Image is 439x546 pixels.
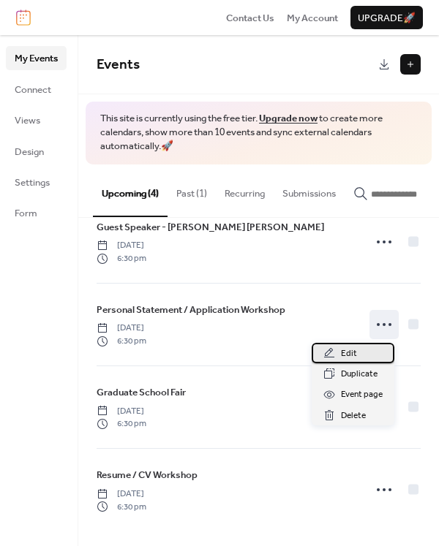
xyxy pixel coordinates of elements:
[226,10,274,25] a: Contact Us
[97,239,146,252] span: [DATE]
[15,206,37,221] span: Form
[100,112,417,153] span: This site is currently using the free tier. to create more calendars, show more than 10 events an...
[6,140,67,163] a: Design
[97,302,285,318] a: Personal Statement / Application Workshop
[287,11,338,26] span: My Account
[97,405,146,418] span: [DATE]
[216,164,274,216] button: Recurring
[6,201,67,224] a: Form
[287,10,338,25] a: My Account
[168,164,216,216] button: Past (1)
[358,11,416,26] span: Upgrade 🚀
[6,77,67,101] a: Connect
[97,303,285,317] span: Personal Statement / Application Workshop
[97,384,186,401] a: Graduate School Fair
[97,51,140,78] span: Events
[97,252,146,265] span: 6:30 pm
[97,335,146,348] span: 6:30 pm
[350,6,423,29] button: Upgrade🚀
[97,219,324,235] a: Guest Speaker - [PERSON_NAME] [PERSON_NAME]
[274,164,345,216] button: Submissions
[6,170,67,194] a: Settings
[97,467,198,483] a: Resume / CV Workshop
[97,220,324,235] span: Guest Speaker - [PERSON_NAME] [PERSON_NAME]
[97,322,146,335] span: [DATE]
[16,10,31,26] img: logo
[341,346,357,361] span: Edit
[93,164,168,217] button: Upcoming (4)
[259,109,318,128] a: Upgrade now
[341,367,378,382] span: Duplicate
[15,83,51,97] span: Connect
[341,387,383,402] span: Event page
[341,409,366,423] span: Delete
[97,501,146,514] span: 6:30 pm
[15,145,44,159] span: Design
[97,468,198,482] span: Resume / CV Workshop
[6,108,67,132] a: Views
[97,385,186,400] span: Graduate School Fair
[15,51,58,66] span: My Events
[226,11,274,26] span: Contact Us
[15,175,50,190] span: Settings
[6,46,67,69] a: My Events
[97,488,146,501] span: [DATE]
[97,417,146,431] span: 6:30 pm
[15,113,40,128] span: Views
